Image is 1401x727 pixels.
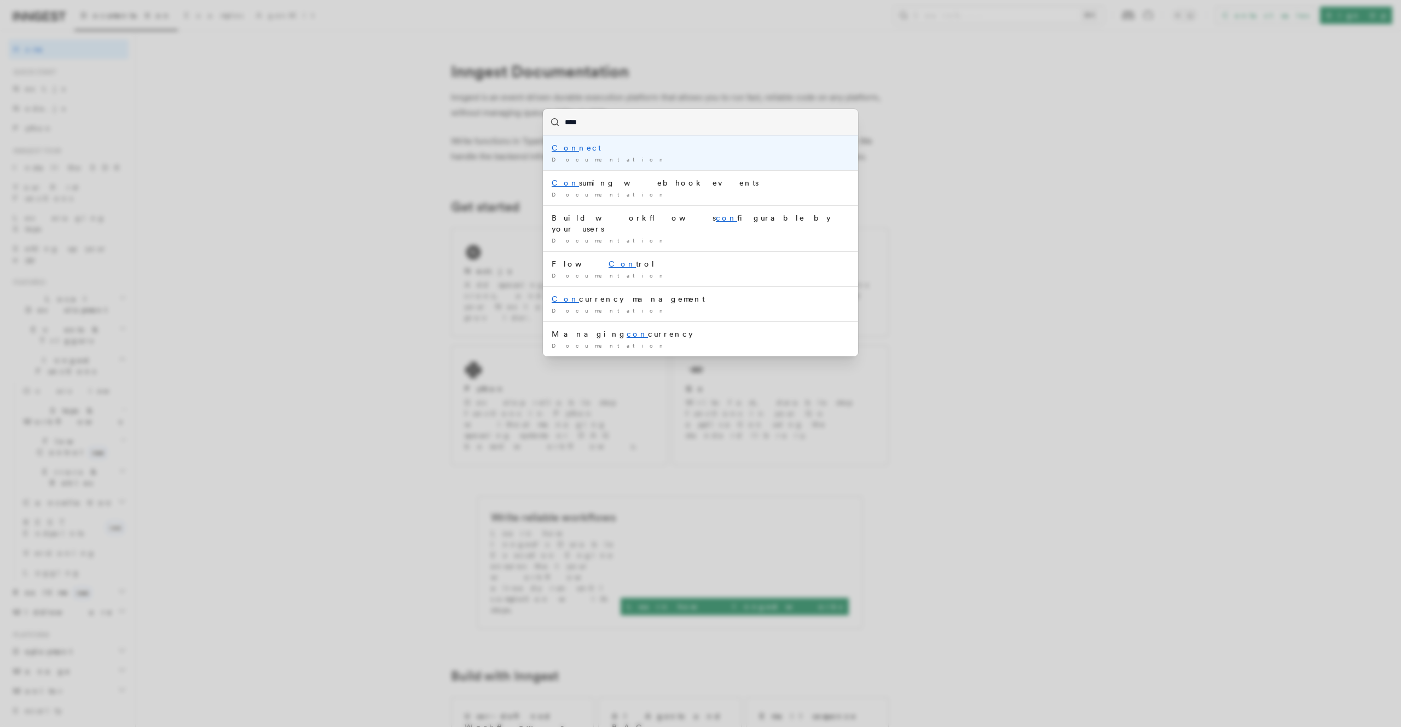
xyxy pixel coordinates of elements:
[552,328,849,339] div: Managing currency
[552,293,849,304] div: currency management
[552,178,579,187] mark: Con
[552,295,579,303] mark: Con
[609,259,636,268] mark: Con
[552,156,667,163] span: Documentation
[552,191,667,198] span: Documentation
[552,177,849,188] div: suming webhook events
[552,272,667,279] span: Documentation
[552,143,579,152] mark: Con
[552,307,667,314] span: Documentation
[552,142,849,153] div: nect
[552,212,849,234] div: Build workflows figurable by your users
[716,214,737,222] mark: con
[552,237,667,244] span: Documentation
[627,330,648,338] mark: con
[552,258,849,269] div: Flow trol
[552,342,667,349] span: Documentation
